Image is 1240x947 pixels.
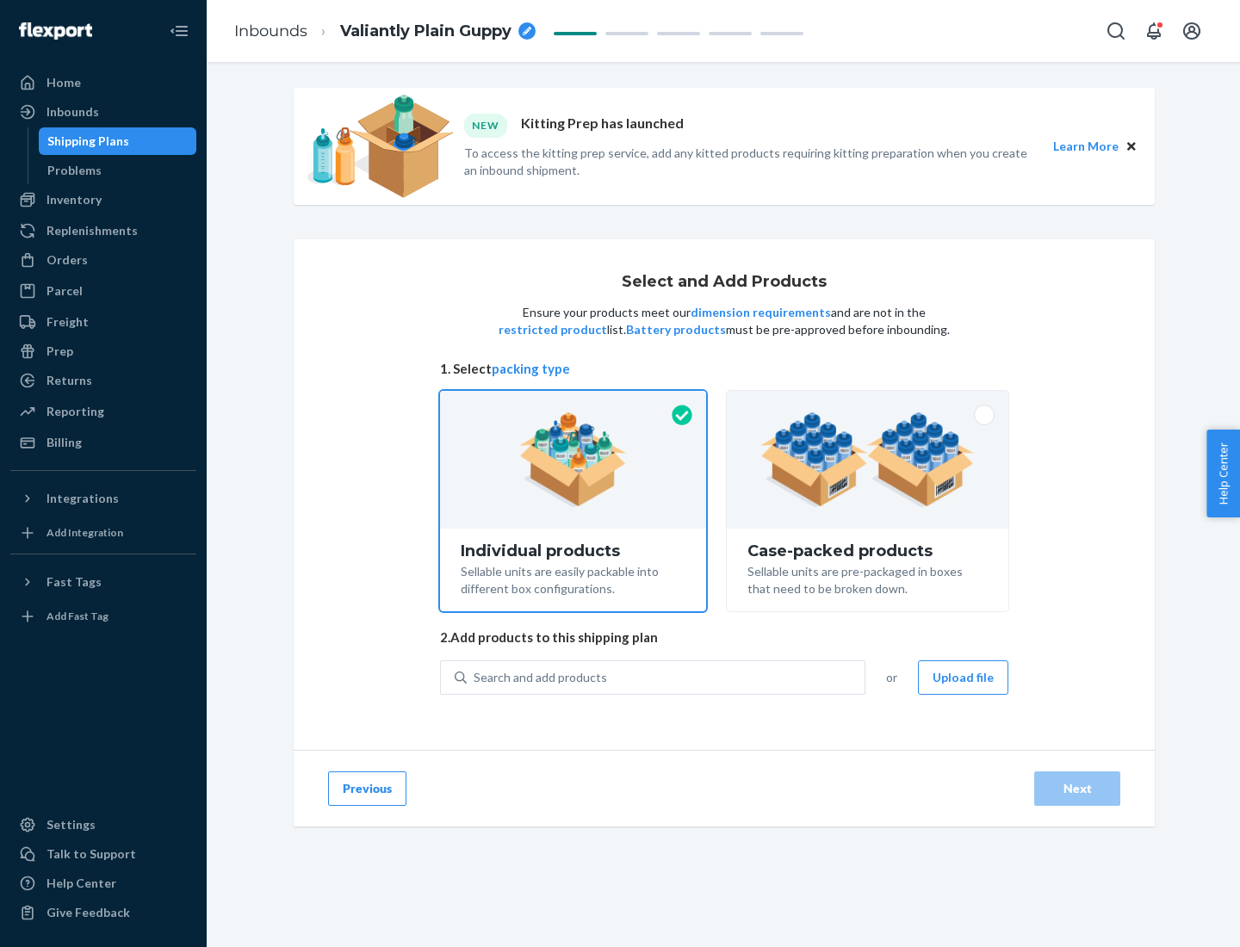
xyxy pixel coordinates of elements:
button: Previous [328,771,406,806]
button: Close Navigation [162,14,196,48]
div: Add Integration [46,525,123,540]
div: Inbounds [46,103,99,121]
div: Individual products [461,542,685,560]
a: Parcel [10,277,196,305]
div: Home [46,74,81,91]
a: Replenishments [10,217,196,244]
a: Billing [10,429,196,456]
button: Integrations [10,485,196,512]
div: Inventory [46,191,102,208]
div: Give Feedback [46,904,130,921]
ol: breadcrumbs [220,6,549,57]
div: Sellable units are easily packable into different box configurations. [461,560,685,597]
a: Inventory [10,186,196,214]
div: Search and add products [474,669,607,686]
div: Parcel [46,282,83,300]
div: Reporting [46,403,104,420]
a: Shipping Plans [39,127,197,155]
div: Prep [46,343,73,360]
div: Billing [46,434,82,451]
div: Sellable units are pre-packaged in boxes that need to be broken down. [747,560,988,597]
a: Orders [10,246,196,274]
a: Settings [10,811,196,839]
button: Give Feedback [10,899,196,926]
img: individual-pack.facf35554cb0f1810c75b2bd6df2d64e.png [519,412,627,507]
button: restricted product [499,321,607,338]
button: Help Center [1206,430,1240,517]
div: Problems [47,162,102,179]
span: 1. Select [440,360,1008,378]
button: packing type [492,360,570,378]
a: Reporting [10,398,196,425]
p: To access the kitting prep service, add any kitted products requiring kitting preparation when yo... [464,145,1038,179]
button: Upload file [918,660,1008,695]
p: Kitting Prep has launched [521,114,684,137]
h1: Select and Add Products [622,274,827,291]
div: Next [1049,780,1106,797]
div: NEW [464,114,507,137]
div: Add Fast Tag [46,609,108,623]
a: Talk to Support [10,840,196,868]
p: Ensure your products meet our and are not in the list. must be pre-approved before inbounding. [497,304,952,338]
button: Open Search Box [1099,14,1133,48]
button: Open notifications [1137,14,1171,48]
div: Freight [46,313,89,331]
span: 2. Add products to this shipping plan [440,628,1008,647]
div: Orders [46,251,88,269]
a: Inbounds [234,22,307,40]
div: Fast Tags [46,573,102,591]
div: Case-packed products [747,542,988,560]
button: dimension requirements [691,304,831,321]
img: Flexport logo [19,22,92,40]
div: Replenishments [46,222,138,239]
img: case-pack.59cecea509d18c883b923b81aeac6d0b.png [760,412,975,507]
a: Inbounds [10,98,196,126]
a: Add Integration [10,519,196,547]
button: Learn More [1053,137,1119,156]
div: Help Center [46,875,116,892]
a: Add Fast Tag [10,603,196,630]
button: Battery products [626,321,726,338]
div: Shipping Plans [47,133,129,150]
div: Settings [46,816,96,833]
a: Help Center [10,870,196,897]
a: Freight [10,308,196,336]
button: Fast Tags [10,568,196,596]
a: Problems [39,157,197,184]
a: Prep [10,337,196,365]
a: Returns [10,367,196,394]
div: Talk to Support [46,845,136,863]
a: Home [10,69,196,96]
div: Integrations [46,490,119,507]
span: or [886,669,897,686]
button: Close [1122,137,1141,156]
div: Returns [46,372,92,389]
button: Open account menu [1175,14,1209,48]
button: Next [1034,771,1120,806]
span: Valiantly Plain Guppy [340,21,512,43]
